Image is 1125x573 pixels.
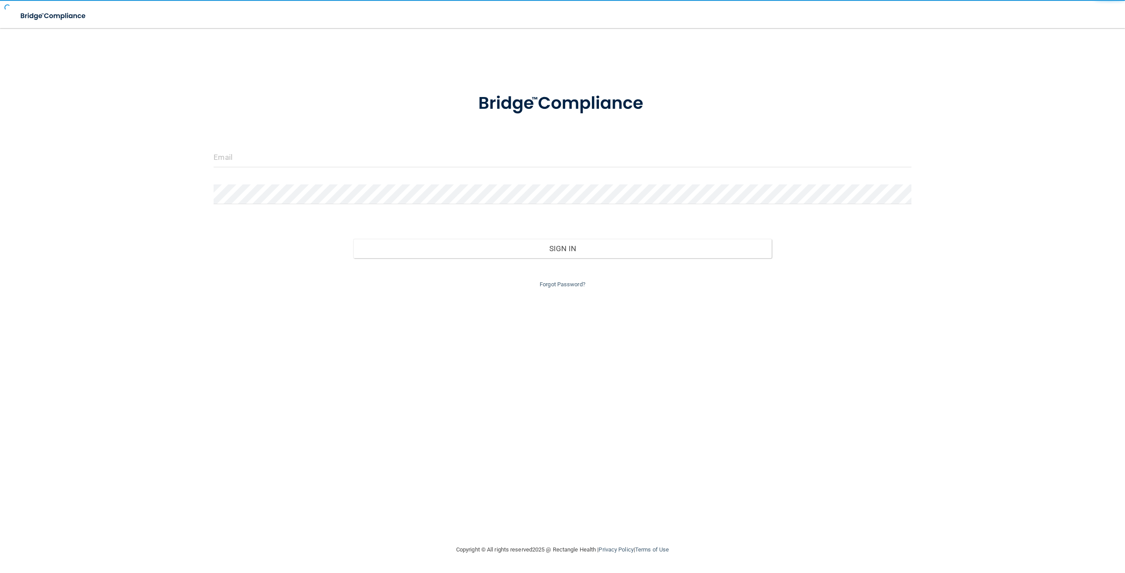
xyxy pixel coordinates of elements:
[402,536,723,564] div: Copyright © All rights reserved 2025 @ Rectangle Health | |
[599,546,633,553] a: Privacy Policy
[353,239,772,258] button: Sign In
[214,148,911,167] input: Email
[540,281,585,288] a: Forgot Password?
[635,546,669,553] a: Terms of Use
[460,81,665,126] img: bridge_compliance_login_screen.278c3ca4.svg
[13,7,94,25] img: bridge_compliance_login_screen.278c3ca4.svg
